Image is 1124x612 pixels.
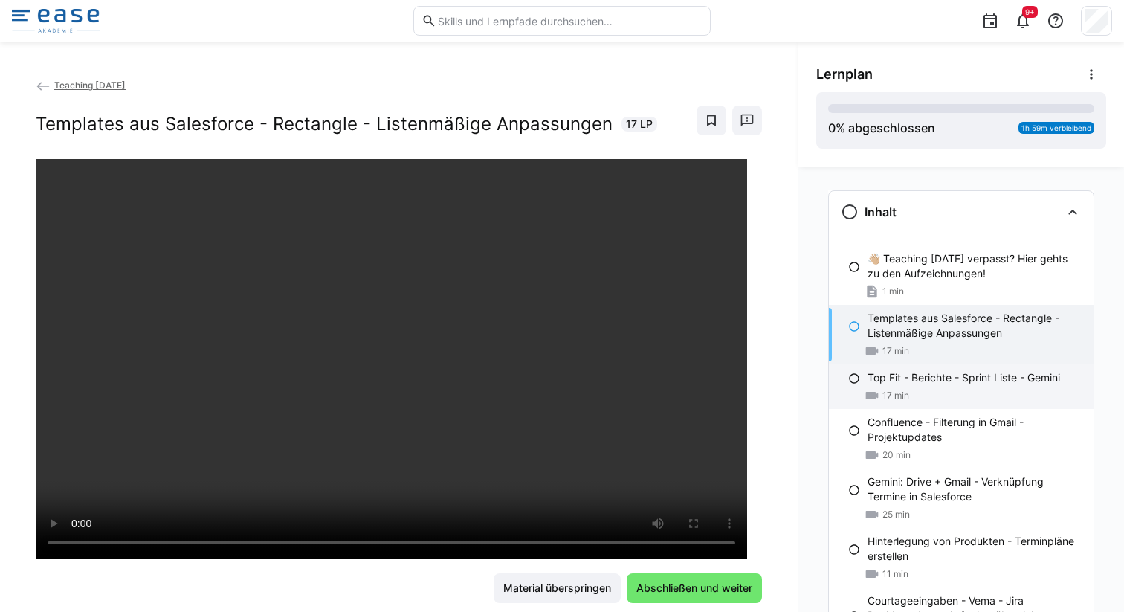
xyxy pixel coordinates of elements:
[54,80,126,91] span: Teaching [DATE]
[816,66,873,83] span: Lernplan
[868,311,1082,341] p: Templates aus Salesforce - Rectangle - Listenmäßige Anpassungen
[882,449,911,461] span: 20 min
[882,390,909,402] span: 17 min
[634,581,755,596] span: Abschließen und weiter
[828,119,935,137] div: % abgeschlossen
[865,204,897,219] h3: Inhalt
[494,573,621,603] button: Material überspringen
[868,415,1082,445] p: Confluence - Filterung in Gmail - Projektupdates
[501,581,613,596] span: Material überspringen
[1025,7,1035,16] span: 9+
[36,113,613,135] h2: Templates aus Salesforce - Rectangle - Listenmäßige Anpassungen
[882,286,904,297] span: 1 min
[1021,123,1091,132] span: 1h 59m verbleibend
[882,568,908,580] span: 11 min
[436,14,702,28] input: Skills und Lernpfade durchsuchen…
[882,509,910,521] span: 25 min
[868,534,1082,564] p: Hinterlegung von Produkten - Terminpläne erstellen
[828,120,836,135] span: 0
[868,370,1060,385] p: Top Fit - Berichte - Sprint Liste - Gemini
[882,345,909,357] span: 17 min
[36,80,126,91] a: Teaching [DATE]
[868,251,1082,281] p: 👋🏼 Teaching [DATE] verpasst? Hier gehts zu den Aufzeichnungen!
[626,117,653,132] span: 17 LP
[868,474,1082,504] p: Gemini: Drive + Gmail - Verknüpfung Termine in Salesforce
[627,573,762,603] button: Abschließen und weiter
